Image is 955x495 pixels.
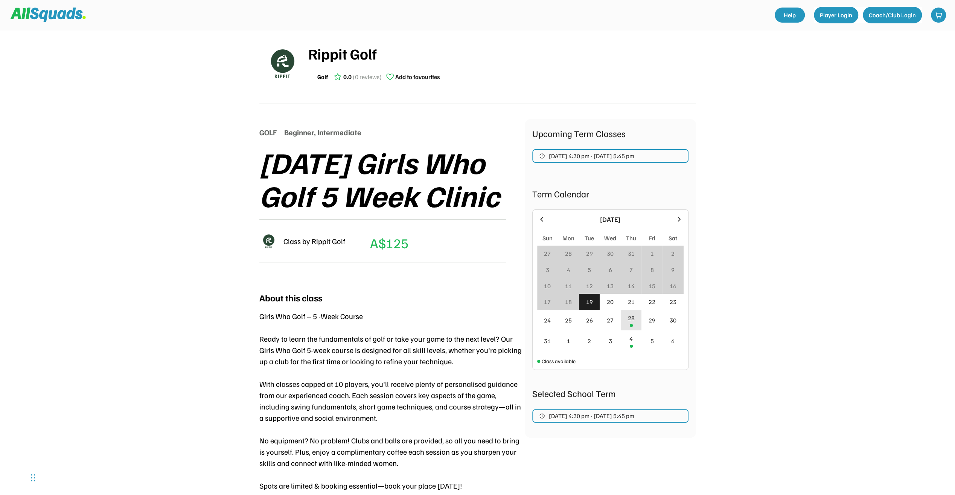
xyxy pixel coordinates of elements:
div: 9 [671,265,675,274]
div: Sun [542,234,553,243]
div: Term Calendar [532,187,688,200]
div: 26 [586,316,592,325]
div: A$125 [370,233,408,253]
div: 5 [650,336,654,345]
div: [DATE] Girls Who Golf 5 Week Clinic [259,145,525,212]
div: Add to favourites [395,72,440,81]
div: Mon [562,234,574,243]
div: Thu [626,234,636,243]
div: 30 [607,249,614,258]
div: 13 [607,281,614,290]
div: 31 [544,336,551,345]
div: Girls Who Golf – 5 -Week Course Ready to learn the fundamentals of golf or take your game to the ... [259,310,525,491]
div: 6 [671,336,675,345]
div: 4 [629,334,633,343]
div: 27 [544,249,551,258]
img: shopping-cart-01%20%281%29.svg [935,11,942,19]
button: [DATE] 4:30 pm - [DATE] 5:45 pm [532,409,688,423]
div: 19 [586,297,592,306]
div: 2 [588,336,591,345]
div: 22 [649,297,655,306]
div: 3 [608,336,612,345]
div: 28 [565,249,572,258]
div: 16 [670,281,676,290]
button: Coach/Club Login [863,7,922,23]
div: 20 [607,297,614,306]
div: Sat [669,234,677,243]
a: Help [775,8,805,23]
div: Wed [604,234,616,243]
div: 29 [649,316,655,325]
div: 1 [567,336,570,345]
div: 15 [649,281,655,290]
div: 6 [608,265,612,274]
div: 5 [588,265,591,274]
div: Class available [542,357,576,365]
div: 18 [565,297,572,306]
div: 25 [565,316,572,325]
span: [DATE] 4:30 pm - [DATE] 5:45 pm [549,153,634,159]
div: 21 [628,297,635,306]
div: Upcoming Term Classes [532,127,688,140]
div: 0.0 [343,72,352,81]
div: About this class [259,291,322,304]
div: Fri [649,234,655,243]
div: GOLF [259,127,277,138]
div: 24 [544,316,551,325]
div: 28 [628,313,635,322]
div: 31 [628,249,635,258]
img: Rippitlogov2_green.png [259,232,277,250]
img: Squad%20Logo.svg [11,8,86,22]
div: 2 [671,249,675,258]
div: 30 [670,316,676,325]
div: (0 reviews) [353,72,382,81]
img: Rippitlogov2_green.png [263,44,301,82]
div: Selected School Term [532,387,688,400]
div: 4 [567,265,570,274]
div: 10 [544,281,551,290]
button: Player Login [814,7,858,23]
div: 29 [586,249,592,258]
div: 7 [629,265,633,274]
div: 8 [650,265,654,274]
div: 14 [628,281,635,290]
div: Golf [317,72,328,81]
button: [DATE] 4:30 pm - [DATE] 5:45 pm [532,149,688,163]
div: [DATE] [550,214,671,225]
div: Beginner, Intermediate [284,127,361,138]
div: 23 [670,297,676,306]
div: Class by Rippit Golf [283,235,345,247]
div: 11 [565,281,572,290]
div: 17 [544,297,551,306]
span: [DATE] 4:30 pm - [DATE] 5:45 pm [549,413,634,419]
div: Tue [585,234,594,243]
div: 1 [650,249,654,258]
div: 27 [607,316,614,325]
div: 12 [586,281,592,290]
div: Rippit Golf [308,42,696,65]
div: 3 [546,265,549,274]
